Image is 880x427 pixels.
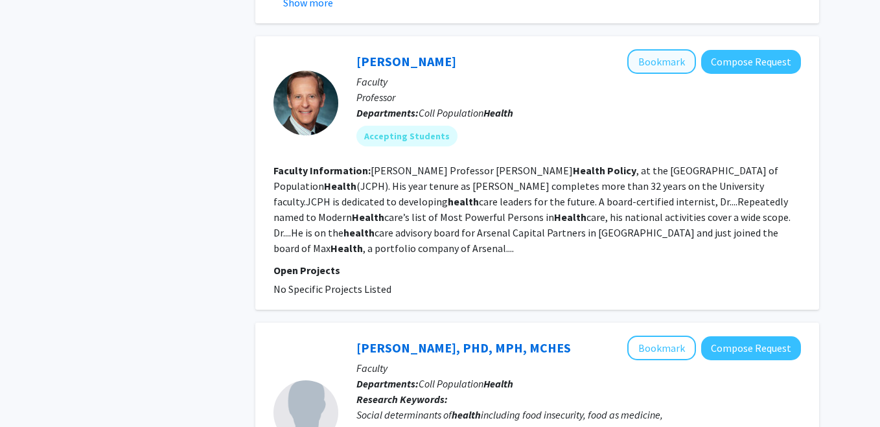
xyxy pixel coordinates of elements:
b: Health [573,164,605,177]
b: Departments: [356,377,419,390]
mat-chip: Accepting Students [356,126,457,146]
button: Compose Request to Rickie Brawer, PHD, MPH, MCHES [701,336,801,360]
b: Health [483,377,513,390]
b: health [452,408,481,421]
b: Health [324,179,356,192]
a: [PERSON_NAME] [356,53,456,69]
b: Health [352,211,384,224]
b: health [448,195,479,208]
b: Policy [607,164,636,177]
button: Add David Nash to Bookmarks [627,49,696,74]
span: Coll Population [419,106,513,119]
b: Health [483,106,513,119]
b: Health [554,211,586,224]
b: health [343,226,375,239]
b: Health [330,242,363,255]
b: Departments: [356,106,419,119]
a: [PERSON_NAME], PHD, MPH, MCHES [356,340,571,356]
iframe: Chat [10,369,55,417]
p: Faculty [356,74,801,89]
button: Add Rickie Brawer, PHD, MPH, MCHES to Bookmarks [627,336,696,360]
button: Compose Request to David Nash [701,50,801,74]
b: Research Keywords: [356,393,448,406]
p: Professor [356,89,801,105]
p: Open Projects [273,262,801,278]
span: No Specific Projects Listed [273,283,391,295]
span: Coll Population [419,377,513,390]
b: Faculty Information: [273,164,371,177]
fg-read-more: [PERSON_NAME] Professor [PERSON_NAME] , at the [GEOGRAPHIC_DATA] of Population (JCPH). His year t... [273,164,791,255]
p: Faculty [356,360,801,376]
